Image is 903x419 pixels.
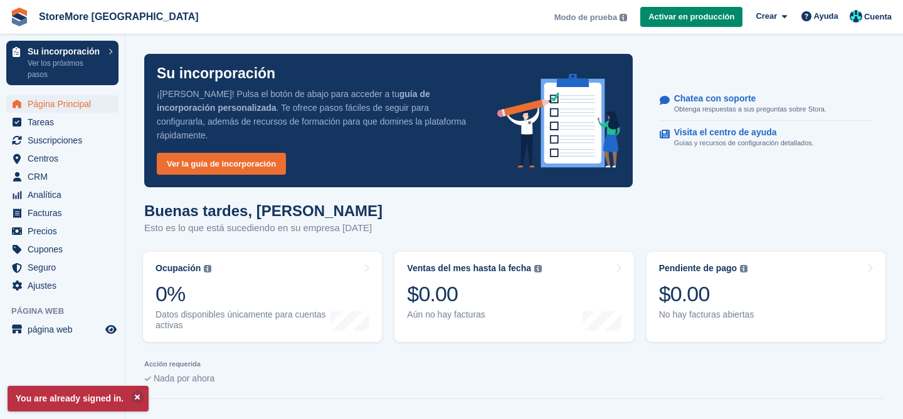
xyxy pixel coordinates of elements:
img: icon-info-grey-7440780725fd019a000dd9b08b2336e03edf1995a4989e88bcd33f0948082b44.svg [204,265,211,272]
a: menu [6,95,119,113]
p: Chatea con soporte [674,93,816,104]
img: icon-info-grey-7440780725fd019a000dd9b08b2336e03edf1995a4989e88bcd33f0948082b44.svg [620,14,627,21]
a: Pendiente de pago $0.00 No hay facturas abiertas [647,252,885,342]
div: 0% [156,281,330,307]
h1: Buenas tardes, [PERSON_NAME] [144,202,383,219]
span: Página Principal [28,95,103,113]
div: $0.00 [659,281,754,307]
div: Ventas del mes hasta la fecha [407,263,531,274]
span: Cuenta [864,11,892,23]
img: blank_slate_check_icon-ba018cac091ee9be17c0a81a6c232d5eb81de652e7a59be601be346b1b6ddf79.svg [144,376,151,381]
a: Visita el centro de ayuda Guías y recursos de configuración detallados. [660,121,872,155]
a: Chatea con soporte Obtenga respuestas a sus preguntas sobre Stora. [660,87,872,122]
span: Ayuda [814,10,838,23]
img: icon-info-grey-7440780725fd019a000dd9b08b2336e03edf1995a4989e88bcd33f0948082b44.svg [740,265,747,272]
a: menu [6,222,119,240]
p: Obtenga respuestas a sus preguntas sobre Stora. [674,104,826,115]
span: Analítica [28,186,103,204]
div: Ocupación [156,263,201,274]
a: StoreMore [GEOGRAPHIC_DATA] [34,6,204,27]
p: ¡[PERSON_NAME]! Pulsa el botón de abajo para acceder a tu . Te ofrece pasos fáciles de seguir par... [157,87,477,142]
span: Centros [28,150,103,167]
span: Página web [11,305,125,318]
a: menu [6,113,119,131]
span: Nada por ahora [154,373,214,383]
p: Ver los próximos pasos [28,58,102,80]
span: Activar en producción [648,11,734,23]
a: Su incorporación Ver los próximos pasos [6,41,119,85]
a: menu [6,168,119,185]
p: Acción requerida [144,360,884,368]
a: menu [6,150,119,167]
p: Guías y recursos de configuración detallados. [674,138,814,148]
p: You are already signed in. [8,386,149,411]
strong: guía de incorporación personalizada [157,89,430,113]
div: Pendiente de pago [659,263,737,274]
img: Maria Vela Padilla [850,10,862,23]
span: Precios [28,222,103,240]
div: No hay facturas abiertas [659,309,754,320]
div: Aún no hay facturas [407,309,542,320]
div: $0.00 [407,281,542,307]
div: Datos disponibles únicamente para cuentas activas [156,309,330,331]
p: Su incorporación [28,47,102,56]
a: menu [6,204,119,222]
span: Facturas [28,204,103,222]
a: menu [6,186,119,204]
span: página web [28,321,103,338]
a: menu [6,241,119,258]
span: Tareas [28,113,103,131]
a: menu [6,259,119,276]
a: menú [6,321,119,338]
span: Cupones [28,241,103,258]
span: Seguro [28,259,103,276]
a: Activar en producción [640,7,742,28]
a: Ventas del mes hasta la fecha $0.00 Aún no hay facturas [394,252,633,342]
img: icon-info-grey-7440780725fd019a000dd9b08b2336e03edf1995a4989e88bcd33f0948082b44.svg [534,265,542,272]
span: Ajustes [28,277,103,294]
a: Vista previa de la tienda [103,322,119,337]
a: Ver la guía de incorporación [157,153,286,175]
img: onboarding-info-6c161a55d2c0e0a8cae90662b2fe09162a5109e8cc188191df67fb4f79e88e88.svg [497,74,620,168]
span: CRM [28,168,103,185]
a: Ocupación 0% Datos disponibles únicamente para cuentas activas [143,252,382,342]
a: menu [6,277,119,294]
p: Su incorporación [157,66,275,81]
a: menu [6,132,119,149]
img: stora-icon-8386f47178a22dfd0bd8f6a31ec36ba5ce8667c1dd55bd0f319d3a0aa187defe.svg [10,8,29,26]
span: Crear [756,10,777,23]
p: Visita el centro de ayuda [674,127,804,138]
p: Esto es lo que está sucediendo en su empresa [DATE] [144,221,383,235]
span: Suscripciones [28,132,103,149]
span: Modo de prueba [554,11,617,24]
